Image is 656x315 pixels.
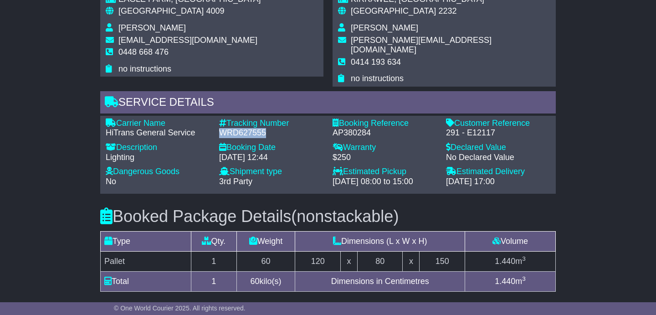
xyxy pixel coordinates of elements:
[206,6,224,15] span: 4009
[446,177,550,187] div: [DATE] 17:00
[118,47,169,57] span: 0448 668 476
[106,153,210,163] div: Lighting
[118,6,204,15] span: [GEOGRAPHIC_DATA]
[333,119,437,129] div: Booking Reference
[341,251,358,271] td: x
[219,119,323,129] div: Tracking Number
[446,167,550,177] div: Estimated Delivery
[495,277,515,286] span: 1.440
[465,251,555,271] td: m
[351,6,436,15] span: [GEOGRAPHIC_DATA]
[236,251,295,271] td: 60
[219,167,323,177] div: Shipment type
[351,74,404,83] span: no instructions
[420,251,465,271] td: 150
[351,36,492,55] span: [PERSON_NAME][EMAIL_ADDRESS][DOMAIN_NAME]
[106,177,116,186] span: No
[191,231,237,251] td: Qty.
[333,128,437,138] div: AP380284
[106,119,210,129] div: Carrier Name
[295,271,465,291] td: Dimensions in Centimetres
[465,231,555,251] td: Volume
[114,305,246,312] span: © One World Courier 2025. All rights reserved.
[295,231,465,251] td: Dimensions (L x W x H)
[333,167,437,177] div: Estimated Pickup
[465,271,555,291] td: m
[495,257,515,266] span: 1.440
[403,251,420,271] td: x
[291,207,399,226] span: (nonstackable)
[118,36,257,45] span: [EMAIL_ADDRESS][DOMAIN_NAME]
[219,128,323,138] div: WRD627555
[191,271,237,291] td: 1
[251,277,260,286] span: 60
[333,153,437,163] div: $250
[522,255,526,262] sup: 3
[351,23,418,32] span: [PERSON_NAME]
[118,23,186,32] span: [PERSON_NAME]
[295,251,341,271] td: 120
[106,167,210,177] div: Dangerous Goods
[333,177,437,187] div: [DATE] 08:00 to 15:00
[106,128,210,138] div: HiTrans General Service
[101,251,191,271] td: Pallet
[100,207,556,226] h3: Booked Package Details
[106,143,210,153] div: Description
[357,251,403,271] td: 80
[236,271,295,291] td: kilo(s)
[236,231,295,251] td: Weight
[219,177,252,186] span: 3rd Party
[446,153,550,163] div: No Declared Value
[522,275,526,282] sup: 3
[101,271,191,291] td: Total
[191,251,237,271] td: 1
[351,57,401,67] span: 0414 193 634
[219,143,323,153] div: Booking Date
[333,143,437,153] div: Warranty
[101,231,191,251] td: Type
[438,6,456,15] span: 2232
[446,128,550,138] div: 291 - E12117
[446,143,550,153] div: Declared Value
[446,119,550,129] div: Customer Reference
[219,153,323,163] div: [DATE] 12:44
[118,64,171,73] span: no instructions
[100,91,556,116] div: Service Details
